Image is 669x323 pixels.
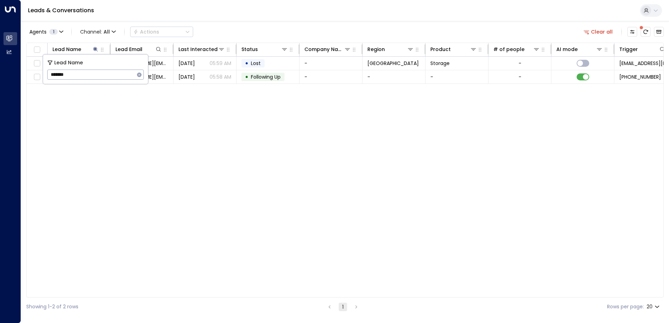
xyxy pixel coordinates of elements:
div: • [245,57,248,69]
div: Lead Name [52,45,99,53]
div: - [519,60,521,67]
span: There are new threads available. Refresh the grid to view the latest updates. [641,27,650,37]
div: Last Interacted [178,45,225,53]
div: AI mode [556,45,603,53]
div: Company Name [304,45,351,53]
span: +447538643842 [619,73,661,80]
p: 05:58 AM [210,73,231,80]
div: Product [430,45,451,53]
span: Birmingham [367,60,419,67]
button: Clear all [581,27,616,37]
button: Actions [130,27,193,37]
nav: pagination navigation [325,302,361,311]
div: - [519,73,521,80]
div: # of people [493,45,540,53]
span: Lead Name [54,59,83,67]
div: AI mode [556,45,578,53]
div: Lead Email [115,45,162,53]
div: # of people [493,45,524,53]
div: Company Name [304,45,344,53]
span: Toggle select row [33,73,41,81]
span: All [104,29,110,35]
span: Storage [430,60,450,67]
div: Region [367,45,414,53]
button: Agents1 [26,27,66,37]
td: - [300,57,362,70]
div: Status [241,45,258,53]
span: Aug 08, 2025 [178,73,195,80]
p: 05:59 AM [210,60,231,67]
div: Trigger [619,45,666,53]
div: Region [367,45,385,53]
button: Channel:All [77,27,119,37]
div: Showing 1-2 of 2 rows [26,303,78,310]
div: Trigger [619,45,638,53]
span: Aug 11, 2025 [178,60,195,67]
button: Archived Leads [654,27,664,37]
div: • [245,71,248,83]
span: Toggle select row [33,59,41,68]
span: Agents [29,29,47,34]
span: Lost [251,60,261,67]
span: Following Up [251,73,281,80]
div: Button group with a nested menu [130,27,193,37]
button: page 1 [339,303,347,311]
label: Rows per page: [607,303,644,310]
span: Toggle select all [33,45,41,54]
div: Product [430,45,477,53]
a: Leads & Conversations [28,6,94,14]
div: Last Interacted [178,45,218,53]
div: Status [241,45,288,53]
div: 20 [647,302,661,312]
span: Channel: [77,27,119,37]
button: Customize [627,27,637,37]
div: Lead Name [52,45,81,53]
td: - [362,70,425,84]
td: - [425,70,488,84]
span: 1 [49,29,58,35]
div: Actions [133,29,159,35]
div: Lead Email [115,45,142,53]
td: - [300,70,362,84]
